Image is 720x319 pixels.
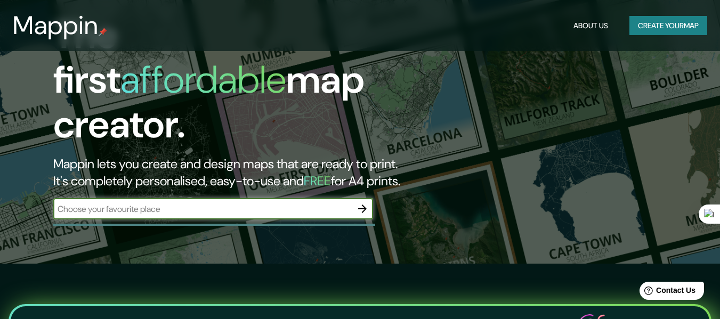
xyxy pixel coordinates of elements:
[569,16,612,36] button: About Us
[99,28,107,36] img: mappin-pin
[629,16,707,36] button: Create yourmap
[120,55,286,104] h1: affordable
[53,13,414,156] h1: The first map creator.
[13,11,99,40] h3: Mappin
[53,156,414,190] h2: Mappin lets you create and design maps that are ready to print. It's completely personalised, eas...
[304,173,331,189] h5: FREE
[53,203,352,215] input: Choose your favourite place
[625,277,708,307] iframe: Help widget launcher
